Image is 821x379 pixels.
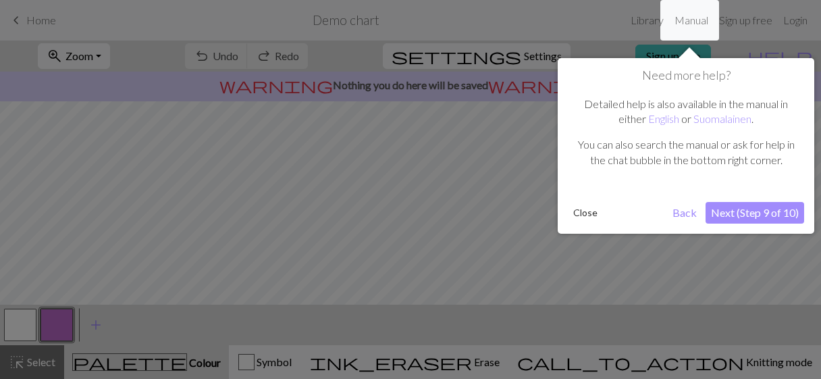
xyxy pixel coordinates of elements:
[667,202,702,224] button: Back
[568,68,804,83] h1: Need more help?
[693,112,751,125] a: Suomalainen
[558,58,814,234] div: Need more help?
[568,203,603,223] button: Close
[575,137,797,168] p: You can also search the manual or ask for help in the chat bubble in the bottom right corner.
[575,97,797,127] p: Detailed help is also available in the manual in either or .
[648,112,679,125] a: English
[706,202,804,224] button: Next (Step 9 of 10)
